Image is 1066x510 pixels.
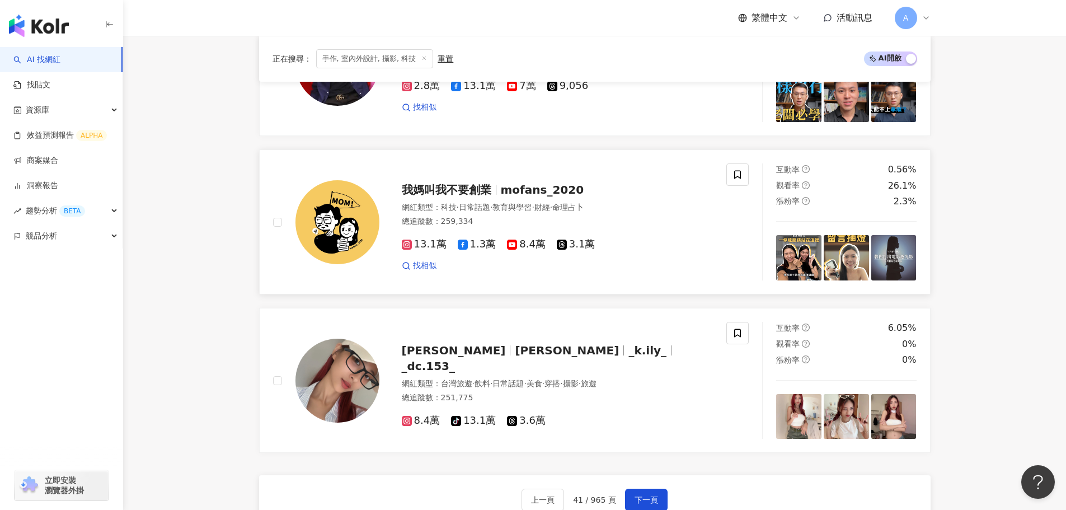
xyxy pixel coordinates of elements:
span: 漲粉率 [776,196,800,205]
span: 互動率 [776,165,800,174]
img: post-image [871,77,917,122]
a: 洞察報告 [13,180,58,191]
span: 觀看率 [776,181,800,190]
div: 網紅類型 ： [402,202,713,213]
span: 找相似 [413,260,436,272]
span: 手作, 室內外設計, 攝影, 科技 [316,49,434,68]
span: 飲料 [475,379,490,388]
a: searchAI 找網紅 [13,54,60,65]
img: post-image [776,394,821,439]
span: 攝影 [563,379,579,388]
span: 活動訊息 [837,12,872,23]
span: 下一頁 [635,495,658,504]
span: 3.6萬 [507,415,546,427]
span: 3.1萬 [557,238,595,250]
a: 商案媒合 [13,155,58,166]
span: 日常話題 [459,203,490,212]
div: 0.56% [888,163,917,176]
span: rise [13,207,21,215]
div: 26.1% [888,180,917,192]
img: chrome extension [18,476,40,494]
span: · [579,379,581,388]
span: 命理占卜 [552,203,584,212]
span: 8.4萬 [507,238,546,250]
span: 13.1萬 [451,80,496,92]
span: 9,056 [547,80,589,92]
span: 台灣旅遊 [441,379,472,388]
span: 日常話題 [492,379,524,388]
div: 0% [902,338,916,350]
span: 8.4萬 [402,415,440,427]
div: 重置 [438,54,453,63]
span: question-circle [802,165,810,173]
span: · [542,379,544,388]
a: 找相似 [402,102,436,113]
span: 競品分析 [26,223,57,249]
img: post-image [824,77,869,122]
img: post-image [776,235,821,280]
span: question-circle [802,324,810,331]
span: 正在搜尋 ： [273,54,312,63]
span: 漲粉率 [776,355,800,364]
span: · [532,203,534,212]
a: 效益預測報告ALPHA [13,130,107,141]
img: post-image [871,394,917,439]
span: 7萬 [507,80,536,92]
span: A [903,12,909,24]
a: KOL Avatar[PERSON_NAME][PERSON_NAME]_k.ily__dc.153_網紅類型：台灣旅遊·飲料·日常話題·美食·穿搭·攝影·旅遊總追蹤數：251,7758.4萬1... [259,308,931,453]
span: · [524,379,526,388]
span: [PERSON_NAME] [402,344,506,357]
span: question-circle [802,355,810,363]
img: logo [9,15,69,37]
span: 13.1萬 [402,238,447,250]
div: 6.05% [888,322,917,334]
a: chrome extension立即安裝 瀏覽器外掛 [15,470,109,500]
div: 總追蹤數 ： 259,334 [402,216,713,227]
img: post-image [824,394,869,439]
span: 上一頁 [531,495,555,504]
span: · [472,379,475,388]
span: · [490,379,492,388]
img: post-image [776,77,821,122]
span: [PERSON_NAME] [515,344,619,357]
span: 互動率 [776,324,800,333]
span: _dc.153_ [402,359,455,373]
span: 13.1萬 [451,415,496,427]
span: question-circle [802,197,810,205]
span: 美食 [527,379,542,388]
div: 網紅類型 ： [402,378,713,390]
span: · [560,379,562,388]
div: 總追蹤數 ： 251,775 [402,392,713,404]
span: mofans_2020 [501,183,584,196]
span: 教育與學習 [492,203,532,212]
a: 找貼文 [13,79,50,91]
span: · [457,203,459,212]
span: _k.ily_ [628,344,666,357]
span: 趨勢分析 [26,198,85,223]
div: 2.3% [894,195,917,208]
span: 資源庫 [26,97,49,123]
span: 41 / 965 頁 [573,495,616,504]
span: 繁體中文 [752,12,787,24]
span: question-circle [802,181,810,189]
iframe: Help Scout Beacon - Open [1021,465,1055,499]
a: KOL Avatar我媽叫我不要創業mofans_2020網紅類型：科技·日常話題·教育與學習·財經·命理占卜總追蹤數：259,33413.1萬1.3萬8.4萬3.1萬找相似互動率questio... [259,149,931,294]
img: KOL Avatar [295,339,379,423]
div: BETA [59,205,85,217]
span: 穿搭 [544,379,560,388]
span: 旅遊 [581,379,597,388]
span: 我媽叫我不要創業 [402,183,491,196]
span: 財經 [534,203,550,212]
span: · [490,203,492,212]
span: 科技 [441,203,457,212]
span: 1.3萬 [458,238,496,250]
span: 觀看率 [776,339,800,348]
div: 0% [902,354,916,366]
span: 找相似 [413,102,436,113]
img: post-image [824,235,869,280]
span: 立即安裝 瀏覽器外掛 [45,475,84,495]
img: post-image [871,235,917,280]
span: · [550,203,552,212]
a: 找相似 [402,260,436,272]
img: KOL Avatar [295,180,379,264]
